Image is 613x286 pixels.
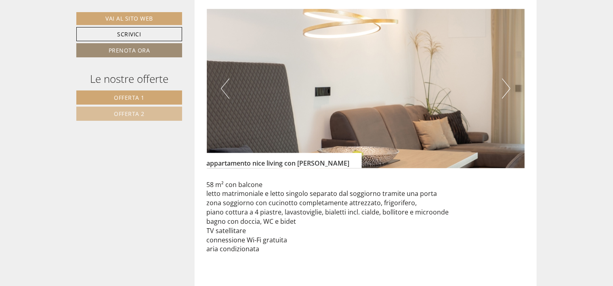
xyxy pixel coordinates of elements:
[76,12,182,25] a: Vai al sito web
[114,94,145,101] span: Offerta 1
[207,153,362,168] div: appartamento nice living con [PERSON_NAME]
[114,110,145,118] span: Offerta 2
[502,78,510,99] button: Next
[76,71,182,86] div: Le nostre offerte
[207,9,525,168] img: image
[221,78,229,99] button: Previous
[76,43,182,57] a: Prenota ora
[207,180,525,254] p: 58 m² con balcone letto matrimoniale e letto singolo separato dal soggiorno tramite una porta zon...
[76,27,182,41] a: Scrivici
